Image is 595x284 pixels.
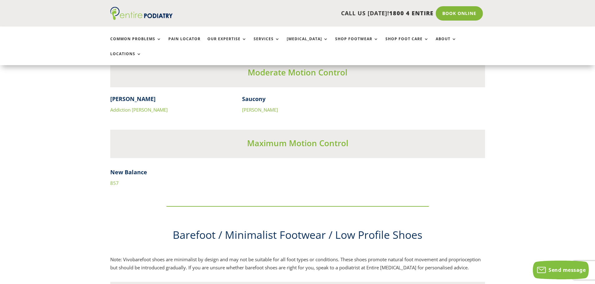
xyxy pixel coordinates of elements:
a: Shop Footwear [335,37,379,50]
img: logo (1) [110,7,173,20]
a: Services [254,37,280,50]
a: Book Online [436,6,483,21]
a: Shop Foot Care [385,37,429,50]
a: [PERSON_NAME] [242,107,278,113]
h4: New Balance [110,168,485,179]
a: Addiction [PERSON_NAME] [110,107,168,113]
h3: Moderate Motion Control [110,67,485,81]
a: About [436,37,457,50]
a: Locations [110,52,141,65]
h3: Maximum Motion Control [110,137,485,152]
a: [MEDICAL_DATA] [287,37,328,50]
p: Note: Vivobarefoot shoes are minimalist by design and may not be suitable for all foot types or c... [110,256,485,272]
a: Common Problems [110,37,161,50]
a: Our Expertise [207,37,247,50]
a: 857 [110,180,119,186]
a: Entire Podiatry [110,15,173,21]
a: Pain Locator [168,37,201,50]
h2: ​Barefoot / Minimalist Footwear / Low Profile Shoes [110,228,485,246]
span: Send message [548,267,586,273]
span: 1800 4 ENTIRE [389,9,434,17]
h4: [PERSON_NAME] [110,95,221,106]
p: CALL US [DATE]! [197,9,434,17]
button: Send message [533,261,589,279]
h4: Saucony [242,95,353,106]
